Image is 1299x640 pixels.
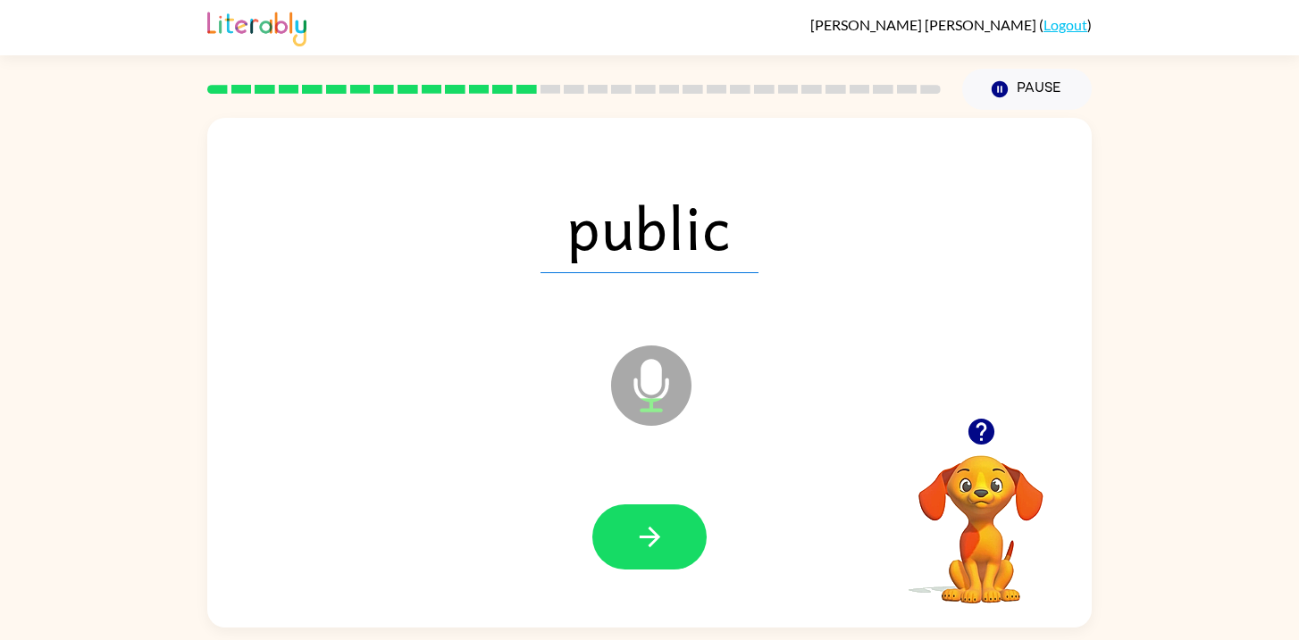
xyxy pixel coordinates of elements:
[810,16,1039,33] span: [PERSON_NAME] [PERSON_NAME]
[810,16,1092,33] div: ( )
[207,7,306,46] img: Literably
[1043,16,1087,33] a: Logout
[541,180,758,273] span: public
[892,428,1070,606] video: Your browser must support playing .mp4 files to use Literably. Please try using another browser.
[962,69,1092,110] button: Pause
